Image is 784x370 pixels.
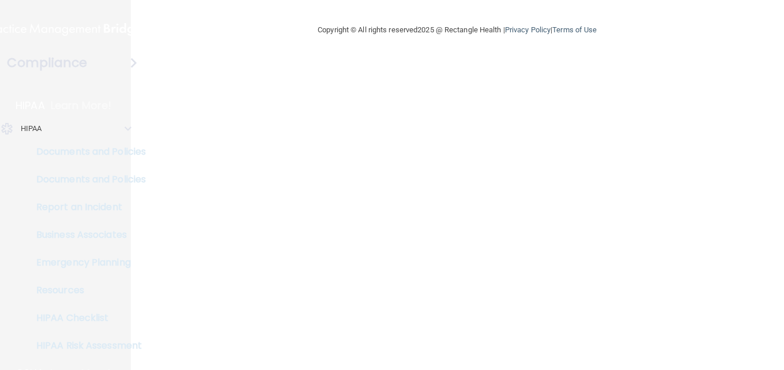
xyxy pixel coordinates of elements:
p: HIPAA [16,99,45,113]
p: Documents and Policies [7,174,165,185]
p: Emergency Planning [7,257,165,268]
h4: Compliance [7,55,87,71]
p: Learn More! [51,99,112,113]
p: HIPAA [21,122,42,136]
a: Privacy Policy [505,25,551,34]
p: Documents and Policies [7,146,165,158]
p: Business Associates [7,229,165,241]
p: HIPAA Checklist [7,312,165,324]
p: HIPAA Risk Assessment [7,340,165,352]
a: Terms of Use [552,25,597,34]
p: Report an Incident [7,201,165,213]
p: Resources [7,285,165,296]
div: Copyright © All rights reserved 2025 @ Rectangle Health | | [247,12,668,48]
